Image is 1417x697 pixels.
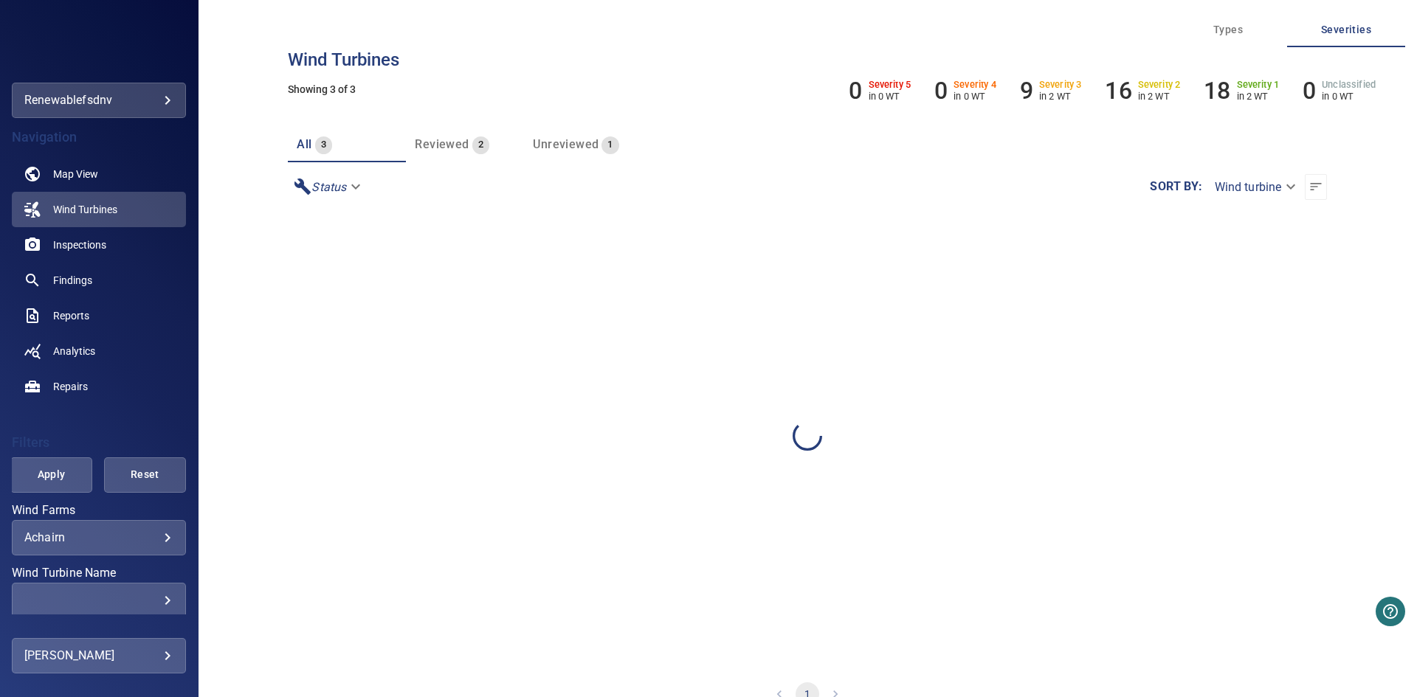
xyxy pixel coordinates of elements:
span: Apply [29,465,74,484]
h6: 9 [1020,77,1033,105]
li: Severity 3 [1020,77,1082,105]
span: Repairs [53,379,88,394]
h6: Severity 1 [1237,80,1280,90]
div: Wind turbine [1203,174,1306,200]
p: in 0 WT [869,91,911,102]
span: Inspections [53,237,106,252]
span: Reset [123,465,168,484]
span: 3 [315,136,332,153]
li: Severity Unclassified [1303,77,1376,105]
a: reports noActive [12,298,186,333]
span: Wind Turbines [53,202,117,217]
h6: Severity 5 [869,80,911,90]
span: Types [1178,21,1278,39]
h5: Showing 3 of 3 [288,84,1327,95]
p: in 2 WT [1039,91,1082,102]
a: findings noActive [12,263,186,298]
div: [PERSON_NAME] [24,644,173,667]
span: Reports [53,308,89,323]
h6: 16 [1105,77,1131,105]
h6: 0 [849,77,862,105]
label: Wind Farms [12,504,186,516]
span: Severities [1296,21,1396,39]
h6: Severity 4 [954,80,996,90]
em: Status [311,180,346,194]
div: renewablefsdnv [12,83,186,118]
a: map noActive [12,156,186,192]
li: Severity 4 [934,77,996,105]
p: in 2 WT [1237,91,1280,102]
a: inspections noActive [12,227,186,263]
button: Apply [10,457,92,493]
h3: Wind turbines [288,50,1327,69]
div: Status [288,174,370,200]
h6: 18 [1204,77,1230,105]
label: Wind Turbine Name [12,567,186,579]
button: Reset [104,457,186,493]
li: Severity 2 [1105,77,1180,105]
div: Wind Turbine Name [12,583,186,618]
a: windturbines active [12,192,186,227]
div: Wind Farms [12,520,186,555]
div: renewablefsdnv [24,89,173,112]
a: analytics noActive [12,333,186,369]
span: 1 [601,136,618,153]
h4: Navigation [12,130,186,145]
h6: 0 [1303,77,1316,105]
h4: Filters [12,435,186,450]
h6: Unclassified [1322,80,1376,90]
li: Severity 5 [849,77,911,105]
h6: 0 [934,77,948,105]
label: Sort by : [1150,181,1202,193]
h6: Severity 2 [1138,80,1181,90]
img: renewablefsdnv-logo [45,37,153,52]
span: Map View [53,167,98,181]
button: Sort list from newest to oldest [1305,174,1327,200]
span: Reviewed [415,137,469,151]
p: in 0 WT [1322,91,1376,102]
span: 2 [472,136,489,153]
p: in 0 WT [954,91,996,102]
span: Analytics [53,344,95,358]
span: Unreviewed [533,137,599,151]
li: Severity 1 [1204,77,1279,105]
a: repairs noActive [12,369,186,404]
h6: Severity 3 [1039,80,1082,90]
p: in 2 WT [1138,91,1181,102]
span: all [297,137,311,151]
span: Findings [53,273,92,288]
div: Achairn [24,530,173,544]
